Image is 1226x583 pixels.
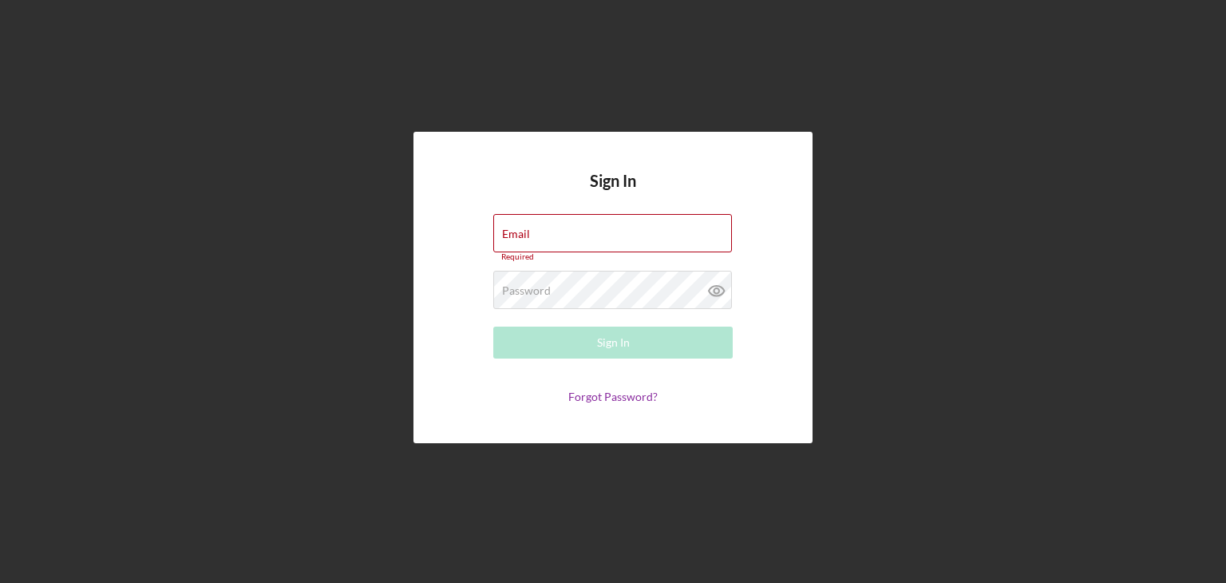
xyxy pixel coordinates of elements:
[597,327,630,359] div: Sign In
[502,284,551,297] label: Password
[590,172,636,214] h4: Sign In
[493,252,733,262] div: Required
[568,390,658,403] a: Forgot Password?
[502,228,530,240] label: Email
[493,327,733,359] button: Sign In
